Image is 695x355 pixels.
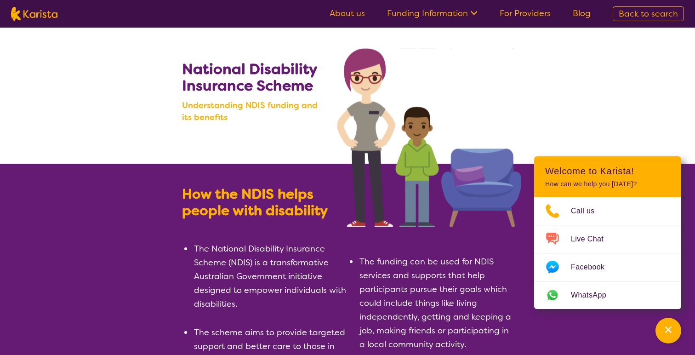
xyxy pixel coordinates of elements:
[387,8,478,19] a: Funding Information
[619,8,678,19] span: Back to search
[534,156,681,309] div: Channel Menu
[545,166,670,177] h2: Welcome to Karista!
[500,8,551,19] a: For Providers
[359,255,513,351] li: The funding can be used for NDIS services and supports that help participants pursue their goals ...
[571,232,615,246] span: Live Chat
[571,288,617,302] span: WhatsApp
[655,318,681,344] button: Channel Menu
[534,281,681,309] a: Web link opens in a new tab.
[182,59,317,95] b: National Disability Insurance Scheme
[182,185,328,220] b: How the NDIS helps people with disability
[613,6,684,21] a: Back to search
[337,48,521,227] img: Search NDIS services with Karista
[571,204,606,218] span: Call us
[571,260,615,274] span: Facebook
[573,8,591,19] a: Blog
[330,8,365,19] a: About us
[545,180,670,188] p: How can we help you [DATE]?
[182,99,329,123] b: Understanding NDIS funding and its benefits
[193,242,347,311] li: The National Disability Insurance Scheme (NDIS) is a transformative Australian Government initiat...
[534,197,681,309] ul: Choose channel
[11,7,57,21] img: Karista logo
